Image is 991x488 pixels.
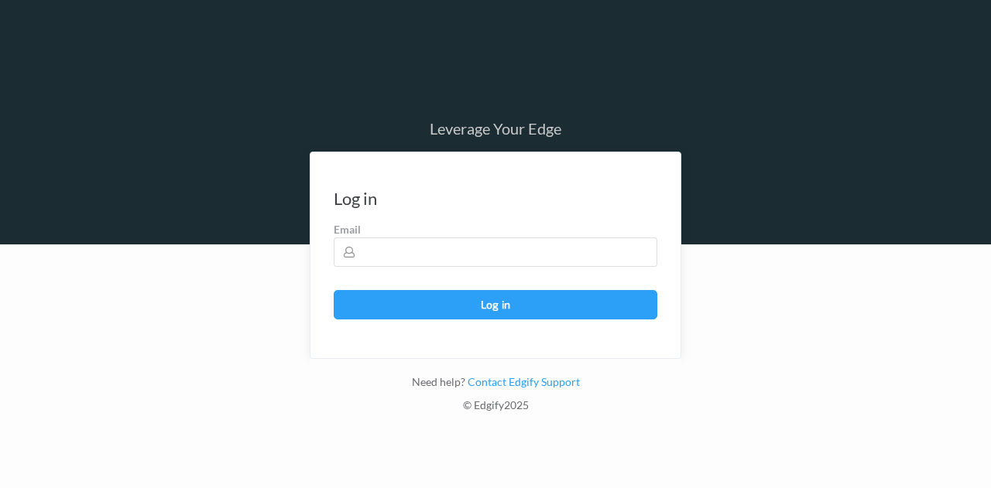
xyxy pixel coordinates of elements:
[465,375,580,388] a: Contact Edgify Support
[334,290,657,319] button: Log in
[310,374,681,398] div: Need help?
[310,121,681,136] div: Leverage Your Edge
[310,398,681,421] div: © Edgify 2025
[334,222,657,237] label: Email
[334,191,377,206] div: Log in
